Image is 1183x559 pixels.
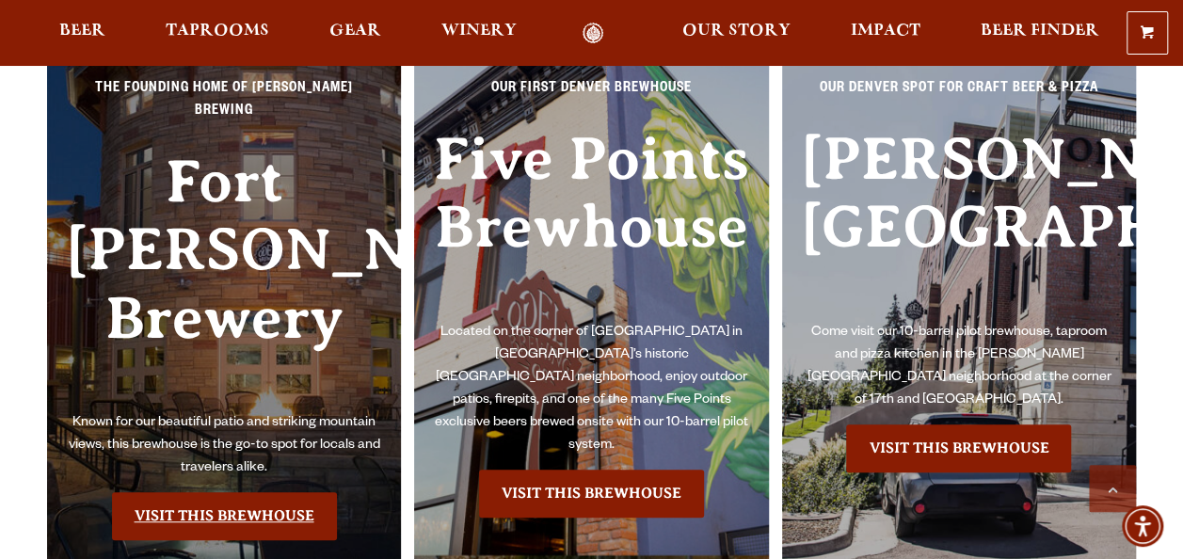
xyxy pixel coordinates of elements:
[801,322,1117,412] p: Come visit our 10-barrel pilot brewhouse, taproom and pizza kitchen in the [PERSON_NAME][GEOGRAPH...
[66,78,382,135] p: The Founding Home of [PERSON_NAME] Brewing
[479,470,704,517] a: Visit the Five Points Brewhouse
[47,23,118,44] a: Beer
[66,148,382,412] h3: Fort [PERSON_NAME] Brewery
[981,24,1099,39] span: Beer Finder
[801,125,1117,322] h3: [PERSON_NAME][GEOGRAPHIC_DATA]
[429,23,529,44] a: Winery
[846,424,1071,471] a: Visit the Sloan’s Lake Brewhouse
[433,78,749,112] p: Our First Denver Brewhouse
[153,23,281,44] a: Taprooms
[112,492,337,539] a: Visit the Fort Collin's Brewery & Taproom
[968,23,1111,44] a: Beer Finder
[801,78,1117,112] p: Our Denver spot for craft beer & pizza
[1089,465,1136,512] a: Scroll to top
[433,322,749,457] p: Located on the corner of [GEOGRAPHIC_DATA] in [GEOGRAPHIC_DATA]’s historic [GEOGRAPHIC_DATA] neig...
[839,23,933,44] a: Impact
[166,24,269,39] span: Taprooms
[66,412,382,480] p: Known for our beautiful patio and striking mountain views, this brewhouse is the go-to spot for l...
[851,24,920,39] span: Impact
[558,23,629,44] a: Odell Home
[433,125,749,322] h3: Five Points Brewhouse
[441,24,517,39] span: Winery
[682,24,791,39] span: Our Story
[59,24,105,39] span: Beer
[670,23,803,44] a: Our Story
[1122,505,1163,547] div: Accessibility Menu
[317,23,393,44] a: Gear
[329,24,381,39] span: Gear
